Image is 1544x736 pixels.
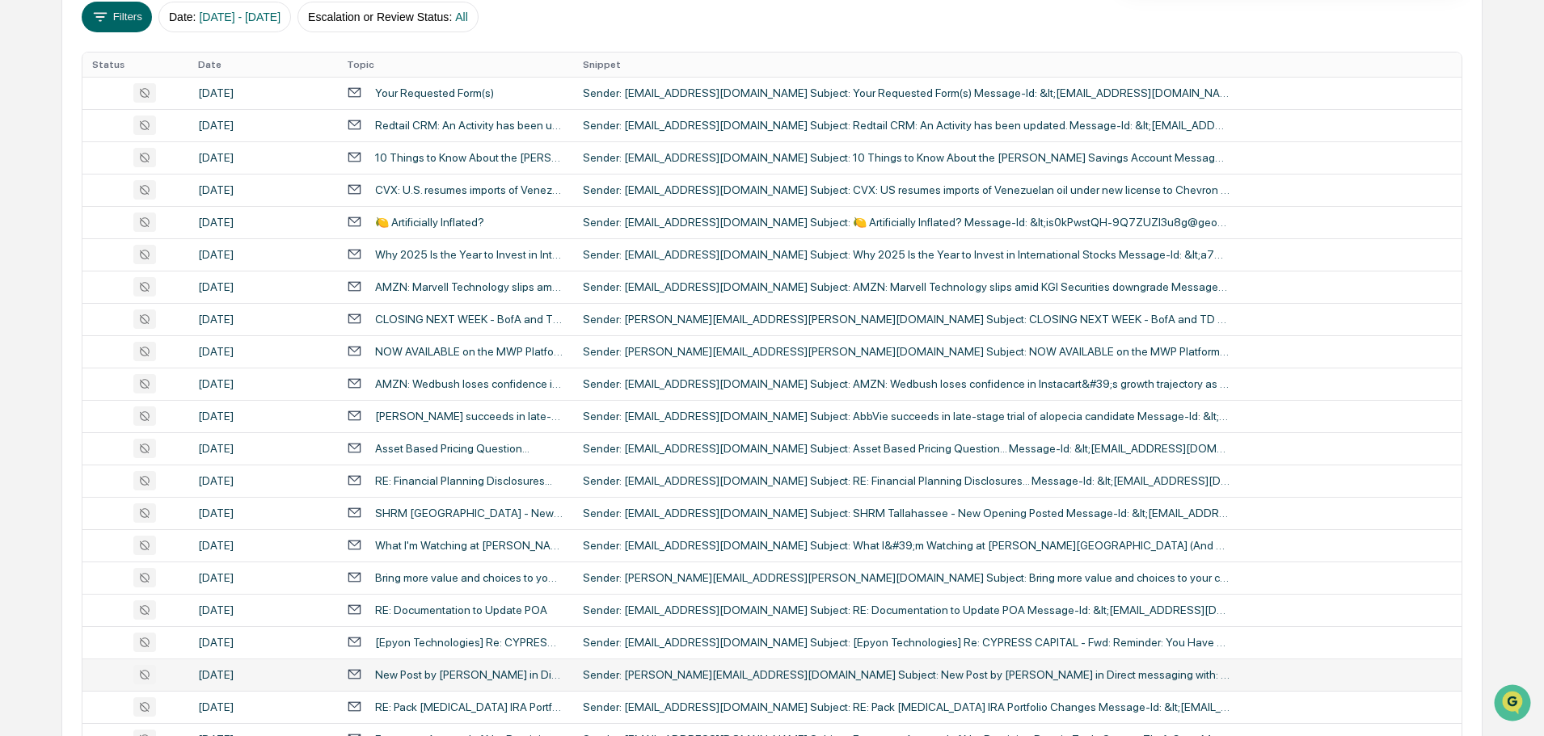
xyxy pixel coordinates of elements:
span: Attestations [133,204,200,220]
div: CVX: U.S. resumes imports of Venezuelan oil under new license to Chevron - Reuters [375,183,563,196]
div: Sender: [EMAIL_ADDRESS][DOMAIN_NAME] Subject: 10 Things to Know About the [PERSON_NAME] Savings A... [583,151,1230,164]
iframe: Open customer support [1492,683,1536,726]
div: Sender: [EMAIL_ADDRESS][DOMAIN_NAME] Subject: AMZN: Marvell Technology slips amid KGI Securities ... [583,280,1230,293]
div: Your Requested Form(s) [375,86,494,99]
button: Start new chat [275,128,294,148]
div: We're available if you need us! [55,140,205,153]
div: Sender: [EMAIL_ADDRESS][DOMAIN_NAME] Subject: RE: Documentation to Update POA Message-Id: &lt;[EM... [583,604,1230,616]
div: Sender: [EMAIL_ADDRESS][DOMAIN_NAME] Subject: 🍋 Artificially Inflated? Message-Id: &lt;is0kPwstQH... [583,216,1230,229]
div: Sender: [EMAIL_ADDRESS][DOMAIN_NAME] Subject: CVX: US resumes imports of Venezuelan oil under new... [583,183,1230,196]
div: Sender: [EMAIL_ADDRESS][DOMAIN_NAME] Subject: What I&#39;m Watching at [PERSON_NAME][GEOGRAPHIC_D... [583,539,1230,552]
div: Sender: [EMAIL_ADDRESS][DOMAIN_NAME] Subject: Redtail CRM: An Activity has been updated. Message-... [583,119,1230,132]
th: Topic [337,53,573,77]
div: Sender: [EMAIL_ADDRESS][DOMAIN_NAME] Subject: AMZN: Wedbush loses confidence in Instacart&#39;s g... [583,377,1230,390]
div: [DATE] [198,86,327,99]
img: 1746055101610-c473b297-6a78-478c-a979-82029cc54cd1 [16,124,45,153]
div: [DATE] [198,474,327,487]
div: [DATE] [198,216,327,229]
div: Asset Based Pricing Question... [375,442,529,455]
div: [DATE] [198,700,327,713]
div: [DATE] [198,377,327,390]
div: [DATE] [198,119,327,132]
div: Redtail CRM: An Activity has been updated. [375,119,563,132]
div: RE: Pack [MEDICAL_DATA] IRA Portfolio Changes [375,700,563,713]
div: [DATE] [198,183,327,196]
div: [DATE] [198,604,327,616]
div: Sender: [PERSON_NAME][EMAIL_ADDRESS][DOMAIN_NAME] Subject: New Post by [PERSON_NAME] in Direct me... [583,668,1230,681]
input: Clear [42,74,267,90]
div: [DATE] [198,151,327,164]
div: Sender: [EMAIL_ADDRESS][DOMAIN_NAME] Subject: RE: Financial Planning Disclosures... Message-Id: &... [583,474,1230,487]
div: Sender: [PERSON_NAME][EMAIL_ADDRESS][PERSON_NAME][DOMAIN_NAME] Subject: CLOSING NEXT WEEK - BofA ... [583,313,1230,326]
div: [DATE] [198,313,327,326]
span: Preclearance [32,204,104,220]
span: All [455,11,468,23]
div: NOW AVAILABLE on the MWP Platform at LPL: Cantor [PERSON_NAME] SMAs [375,345,563,358]
div: Sender: [EMAIL_ADDRESS][DOMAIN_NAME] Subject: Asset Based Pricing Question... Message-Id: &lt;[EM... [583,442,1230,455]
div: [DATE] [198,442,327,455]
th: Snippet [573,53,1462,77]
button: Filters [82,2,152,32]
span: Data Lookup [32,234,102,250]
div: [DATE] [198,410,327,423]
div: Sender: [EMAIL_ADDRESS][DOMAIN_NAME] Subject: SHRM Tallahassee - New Opening Posted Message-Id: &... [583,507,1230,519]
span: [DATE] - [DATE] [199,11,281,23]
div: Sender: [EMAIL_ADDRESS][DOMAIN_NAME] Subject: AbbVie succeeds in late-stage trial of alopecia can... [583,410,1230,423]
div: [PERSON_NAME] succeeds in late-stage trial of alopecia candidate [375,410,563,423]
div: 🖐️ [16,205,29,218]
div: [DATE] [198,636,327,649]
div: CLOSING NEXT WEEK - BofA and TD Bank August Calendar [375,313,563,326]
div: [DATE] [198,539,327,552]
div: AMZN: Wedbush loses confidence in Instacart's growth trajectory as competitive landscape intensifies [375,377,563,390]
div: Sender: [EMAIL_ADDRESS][DOMAIN_NAME] Subject: [Epyon Technologies] Re: CYPRESS CAPITAL - Fwd: Rem... [583,636,1230,649]
a: 🖐️Preclearance [10,197,111,226]
p: How can we help? [16,34,294,60]
div: Sender: [EMAIL_ADDRESS][DOMAIN_NAME] Subject: Why 2025 Is the Year to Invest in International Sto... [583,248,1230,261]
div: Sender: [EMAIL_ADDRESS][DOMAIN_NAME] Subject: RE: Pack [MEDICAL_DATA] IRA Portfolio Changes Messa... [583,700,1230,713]
div: [DATE] [198,571,327,584]
div: [DATE] [198,345,327,358]
a: 🔎Data Lookup [10,228,108,257]
div: Sender: [EMAIL_ADDRESS][DOMAIN_NAME] Subject: Your Requested Form(s) Message-Id: &lt;[EMAIL_ADDRE... [583,86,1230,99]
div: [Epyon Technologies] Re: CYPRESS CAPITAL - Fwd: Reminder: You Have An Invitation From [PERSON_NAM... [375,636,563,649]
div: New Post by [PERSON_NAME] in Direct messaging with: @nate.[PERSON_NAME] @[PERSON_NAME].[PERSON_NAME] [375,668,563,681]
div: [DATE] [198,280,327,293]
th: Date [188,53,337,77]
div: RE: Financial Planning Disclosures... [375,474,552,487]
button: Date:[DATE] - [DATE] [158,2,291,32]
button: Escalation or Review Status:All [297,2,479,32]
div: Why 2025 Is the Year to Invest in International Stocks [375,248,563,261]
div: 🗄️ [117,205,130,218]
div: RE: Documentation to Update POA [375,604,547,616]
div: What I'm Watching at [PERSON_NAME][GEOGRAPHIC_DATA] (And Why It Matters) [375,539,563,552]
div: Sender: [PERSON_NAME][EMAIL_ADDRESS][PERSON_NAME][DOMAIN_NAME] Subject: Bring more value and choi... [583,571,1230,584]
div: 10 Things to Know About the [PERSON_NAME] Savings Account [375,151,563,164]
a: Powered byPylon [114,273,196,286]
div: SHRM [GEOGRAPHIC_DATA] - New Opening Posted [375,507,563,519]
div: 🍋 Artificially Inflated? [375,216,484,229]
div: AMZN: Marvell Technology slips amid KGI Securities downgrade [375,280,563,293]
div: [DATE] [198,668,327,681]
div: Bring more value and choices to your clients [375,571,563,584]
th: Status [82,53,188,77]
div: Start new chat [55,124,265,140]
a: 🗄️Attestations [111,197,207,226]
span: Pylon [161,274,196,286]
div: 🔎 [16,236,29,249]
div: Sender: [PERSON_NAME][EMAIL_ADDRESS][PERSON_NAME][DOMAIN_NAME] Subject: NOW AVAILABLE on the MWP ... [583,345,1230,358]
div: [DATE] [198,507,327,519]
div: [DATE] [198,248,327,261]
